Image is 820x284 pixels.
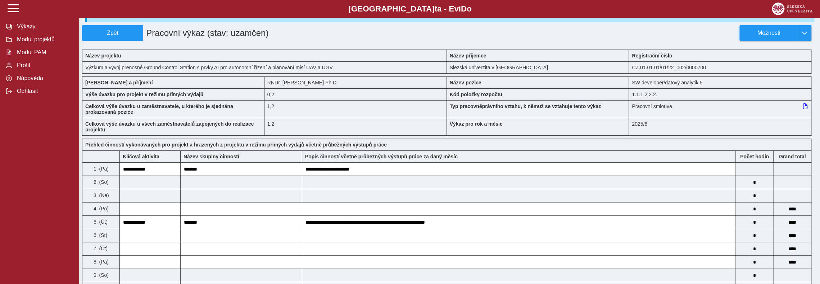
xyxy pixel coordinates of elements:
button: Zpět [82,25,143,41]
b: Klíčová aktivita [123,154,159,159]
span: t [434,4,437,13]
span: Modul PAM [15,49,73,56]
b: Název příjemce [450,53,486,59]
div: 1,6 h / den. 8 h / týden. [264,88,447,100]
button: Možnosti [739,25,798,41]
b: Typ pracovněprávního vztahu, k němuž se vztahuje tento výkaz [450,103,601,109]
b: Suma za den přes všechny výkazy [774,154,811,159]
b: Název projektu [85,53,121,59]
div: SW developer/datový analytik 5 [629,76,811,88]
b: Výkaz pro rok a měsíc [450,121,503,127]
div: CZ.01.01.01/01/22_002/0000700 [629,61,811,74]
span: o [467,4,472,13]
div: Pracovní smlouva [629,100,811,118]
div: RNDr. [PERSON_NAME] Ph.D. [264,76,447,88]
span: 5. (Út) [92,219,108,225]
span: Odhlásit [15,88,73,94]
b: Název pozice [450,80,481,85]
b: Přehled činností vykonávaných pro projekt a hrazených z projektu v režimu přímých výdajů včetně p... [85,142,387,148]
span: D [461,4,467,13]
div: 1,2 [264,118,447,136]
b: Počet hodin [736,154,773,159]
div: Slezská univerzita v [GEOGRAPHIC_DATA] [447,61,629,74]
img: logo_web_su.png [772,3,812,15]
span: Profil [15,62,73,69]
b: Popis činností včetně průbežných výstupů práce za daný měsíc [305,154,458,159]
b: [PERSON_NAME] a příjmení [85,80,153,85]
b: Kód položky rozpočtu [450,92,502,97]
div: Výzkum a vývoj přenosné Ground Control Station s prvky AI pro autonomní řízení a plánování misí U... [82,61,447,74]
span: Nápověda [15,75,73,82]
span: 9. (So) [92,272,109,278]
span: Modul projektů [15,36,73,43]
span: 7. (Čt) [92,246,108,251]
b: Registrační číslo [632,53,672,59]
span: Výkazy [15,23,73,30]
span: 8. (Pá) [92,259,109,265]
b: [GEOGRAPHIC_DATA] a - Evi [22,4,798,14]
h1: Pracovní výkaz (stav: uzamčen) [143,25,388,41]
b: Celková výše úvazku u všech zaměstnavatelů zapojených do realizace projektu [85,121,254,132]
span: 4. (Po) [92,206,109,211]
b: Celková výše úvazku u zaměstnavatele, u kterého je sjednána prokazovaná pozice [85,103,233,115]
span: Možnosti [746,30,792,36]
div: 1.1.1.2.2.2. [629,88,811,100]
span: 6. (St) [92,232,107,238]
b: Název skupiny činností [184,154,239,159]
div: 1,2 [264,100,447,118]
span: Zpět [85,30,140,36]
b: Výše úvazku pro projekt v režimu přímých výdajů [85,92,203,97]
span: 3. (Ne) [92,192,109,198]
span: 2. (So) [92,179,109,185]
span: 1. (Pá) [92,166,109,172]
div: 2025/8 [629,118,811,136]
